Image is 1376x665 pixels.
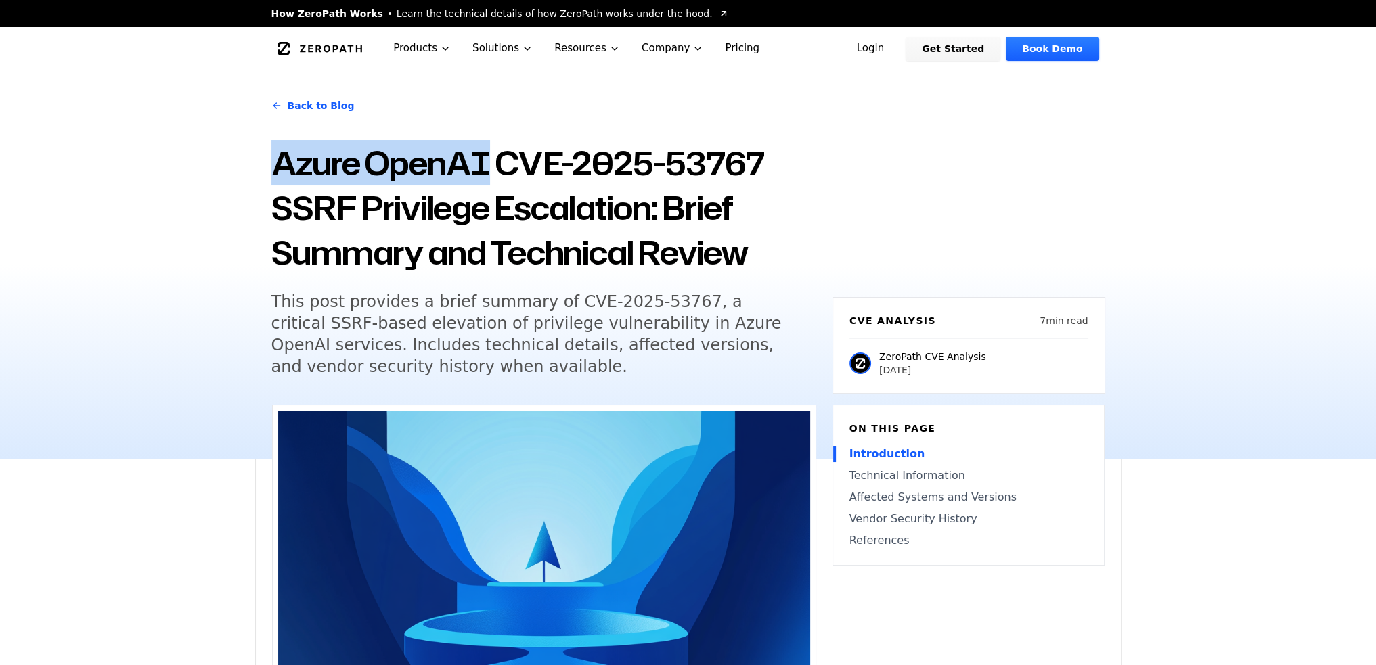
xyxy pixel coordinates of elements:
[849,352,871,374] img: ZeroPath CVE Analysis
[462,27,543,70] button: Solutions
[1006,37,1098,61] a: Book Demo
[849,511,1088,527] a: Vendor Security History
[543,27,631,70] button: Resources
[255,27,1122,70] nav: Global
[271,87,355,124] a: Back to Blog
[271,141,816,275] h1: Azure OpenAI CVE-2025-53767 SSRF Privilege Escalation: Brief Summary and Technical Review
[879,363,986,377] p: [DATE]
[631,27,715,70] button: Company
[382,27,462,70] button: Products
[849,532,1088,549] a: References
[849,489,1088,505] a: Affected Systems and Versions
[397,7,713,20] span: Learn the technical details of how ZeroPath works under the hood.
[849,421,1088,435] h6: On this page
[849,446,1088,462] a: Introduction
[906,37,1000,61] a: Get Started
[849,314,936,327] h6: CVE Analysis
[714,27,770,70] a: Pricing
[879,350,986,363] p: ZeroPath CVE Analysis
[271,7,383,20] span: How ZeroPath Works
[271,291,791,377] h5: This post provides a brief summary of CVE-2025-53767, a critical SSRF-based elevation of privileg...
[271,7,729,20] a: How ZeroPath WorksLearn the technical details of how ZeroPath works under the hood.
[841,37,901,61] a: Login
[849,467,1088,484] a: Technical Information
[1040,314,1088,327] p: 7 min read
